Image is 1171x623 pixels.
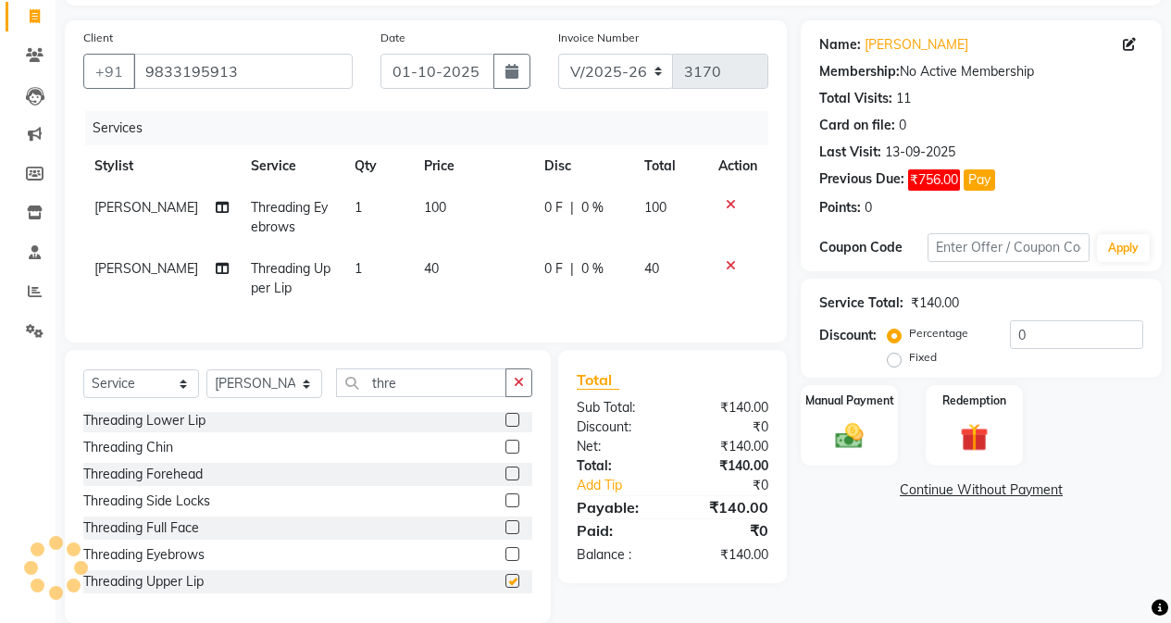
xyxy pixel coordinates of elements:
[909,349,937,366] label: Fixed
[336,368,506,397] input: Search or Scan
[343,145,413,187] th: Qty
[672,437,782,456] div: ₹140.00
[533,145,633,187] th: Disc
[83,30,113,46] label: Client
[909,325,968,342] label: Percentage
[819,326,877,345] div: Discount:
[819,198,861,218] div: Points:
[83,492,210,511] div: Threading Side Locks
[672,545,782,565] div: ₹140.00
[563,417,673,437] div: Discount:
[563,437,673,456] div: Net:
[83,572,204,592] div: Threading Upper Lip
[672,456,782,476] div: ₹140.00
[251,199,328,235] span: Threading Eyebrows
[644,260,659,277] span: 40
[819,293,903,313] div: Service Total:
[83,518,199,538] div: Threading Full Face
[819,89,892,108] div: Total Visits:
[563,519,673,542] div: Paid:
[819,116,895,135] div: Card on file:
[827,420,872,453] img: _cash.svg
[424,199,446,216] span: 100
[544,198,563,218] span: 0 F
[819,62,900,81] div: Membership:
[885,143,955,162] div: 13-09-2025
[672,519,782,542] div: ₹0
[581,198,604,218] span: 0 %
[707,145,768,187] th: Action
[952,420,997,455] img: _gift.svg
[251,260,330,296] span: Threading Upper Lip
[942,392,1006,409] label: Redemption
[804,480,1158,500] a: Continue Without Payment
[83,54,135,89] button: +91
[85,111,782,145] div: Services
[563,456,673,476] div: Total:
[819,143,881,162] div: Last Visit:
[819,62,1143,81] div: No Active Membership
[896,89,911,108] div: 11
[563,398,673,417] div: Sub Total:
[563,496,673,518] div: Payable:
[908,169,960,191] span: ₹756.00
[424,260,439,277] span: 40
[672,398,782,417] div: ₹140.00
[1097,234,1150,262] button: Apply
[805,392,894,409] label: Manual Payment
[83,465,203,484] div: Threading Forehead
[581,259,604,279] span: 0 %
[558,30,639,46] label: Invoice Number
[577,370,619,390] span: Total
[899,116,906,135] div: 0
[911,293,959,313] div: ₹140.00
[83,145,240,187] th: Stylist
[413,145,533,187] th: Price
[94,199,198,216] span: [PERSON_NAME]
[355,260,362,277] span: 1
[819,169,904,191] div: Previous Due:
[672,417,782,437] div: ₹0
[865,35,968,55] a: [PERSON_NAME]
[83,411,206,430] div: Threading Lower Lip
[83,545,205,565] div: Threading Eyebrows
[563,545,673,565] div: Balance :
[691,476,782,495] div: ₹0
[964,169,995,191] button: Pay
[544,259,563,279] span: 0 F
[563,476,691,495] a: Add Tip
[94,260,198,277] span: [PERSON_NAME]
[633,145,707,187] th: Total
[240,145,343,187] th: Service
[570,259,574,279] span: |
[672,496,782,518] div: ₹140.00
[570,198,574,218] span: |
[819,35,861,55] div: Name:
[928,233,1090,262] input: Enter Offer / Coupon Code
[83,438,173,457] div: Threading Chin
[355,199,362,216] span: 1
[819,238,928,257] div: Coupon Code
[865,198,872,218] div: 0
[133,54,353,89] input: Search by Name/Mobile/Email/Code
[380,30,405,46] label: Date
[644,199,666,216] span: 100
